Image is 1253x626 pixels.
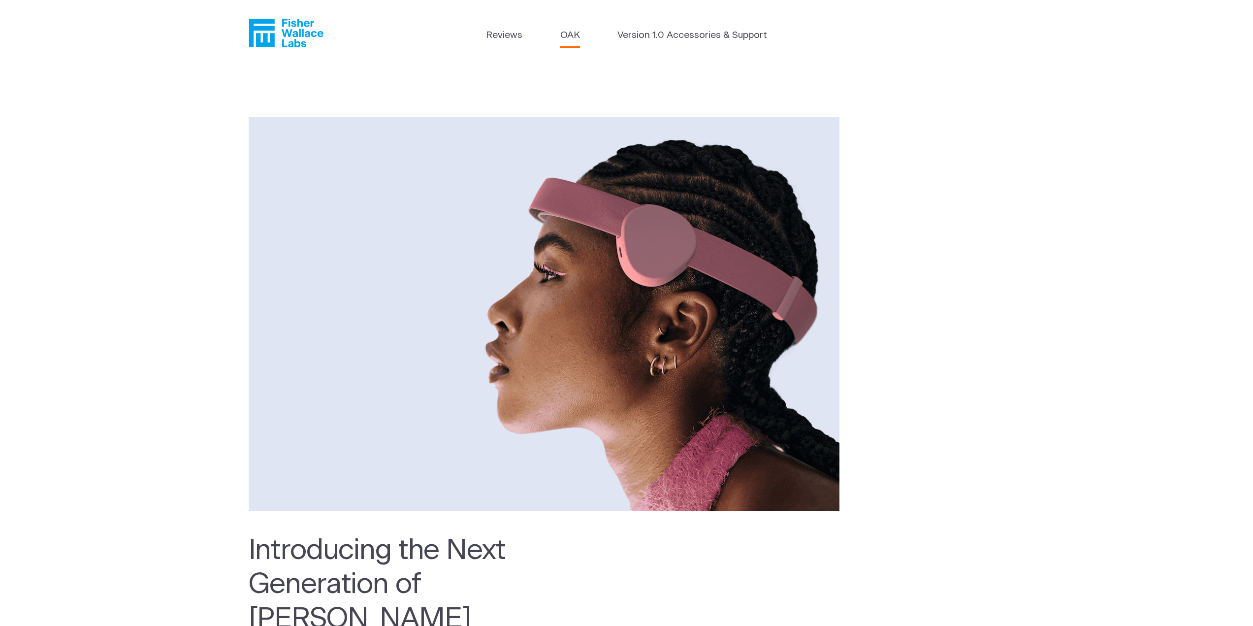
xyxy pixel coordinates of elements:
[560,29,580,43] a: OAK
[249,117,839,511] img: woman_oak_pink.png
[617,29,767,43] a: Version 1.0 Accessories & Support
[249,19,323,47] a: Fisher Wallace
[486,29,522,43] a: Reviews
